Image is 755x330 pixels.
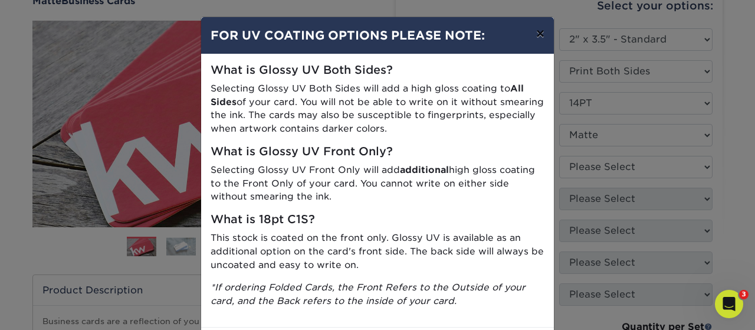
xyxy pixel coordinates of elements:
h5: What is Glossy UV Both Sides? [211,64,544,77]
p: Selecting Glossy UV Front Only will add high gloss coating to the Front Only of your card. You ca... [211,164,544,204]
p: Selecting Glossy UV Both Sides will add a high gloss coating to of your card. You will not be abl... [211,82,544,136]
p: This stock is coated on the front only. Glossy UV is available as an additional option on the car... [211,231,544,272]
button: × [527,17,554,50]
h4: FOR UV COATING OPTIONS PLEASE NOTE: [211,27,544,44]
strong: All Sides [211,83,524,107]
strong: additional [400,164,449,175]
iframe: Intercom live chat [715,290,743,318]
h5: What is Glossy UV Front Only? [211,145,544,159]
h5: What is 18pt C1S? [211,213,544,227]
span: 3 [739,290,749,299]
i: *If ordering Folded Cards, the Front Refers to the Outside of your card, and the Back refers to t... [211,282,526,306]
